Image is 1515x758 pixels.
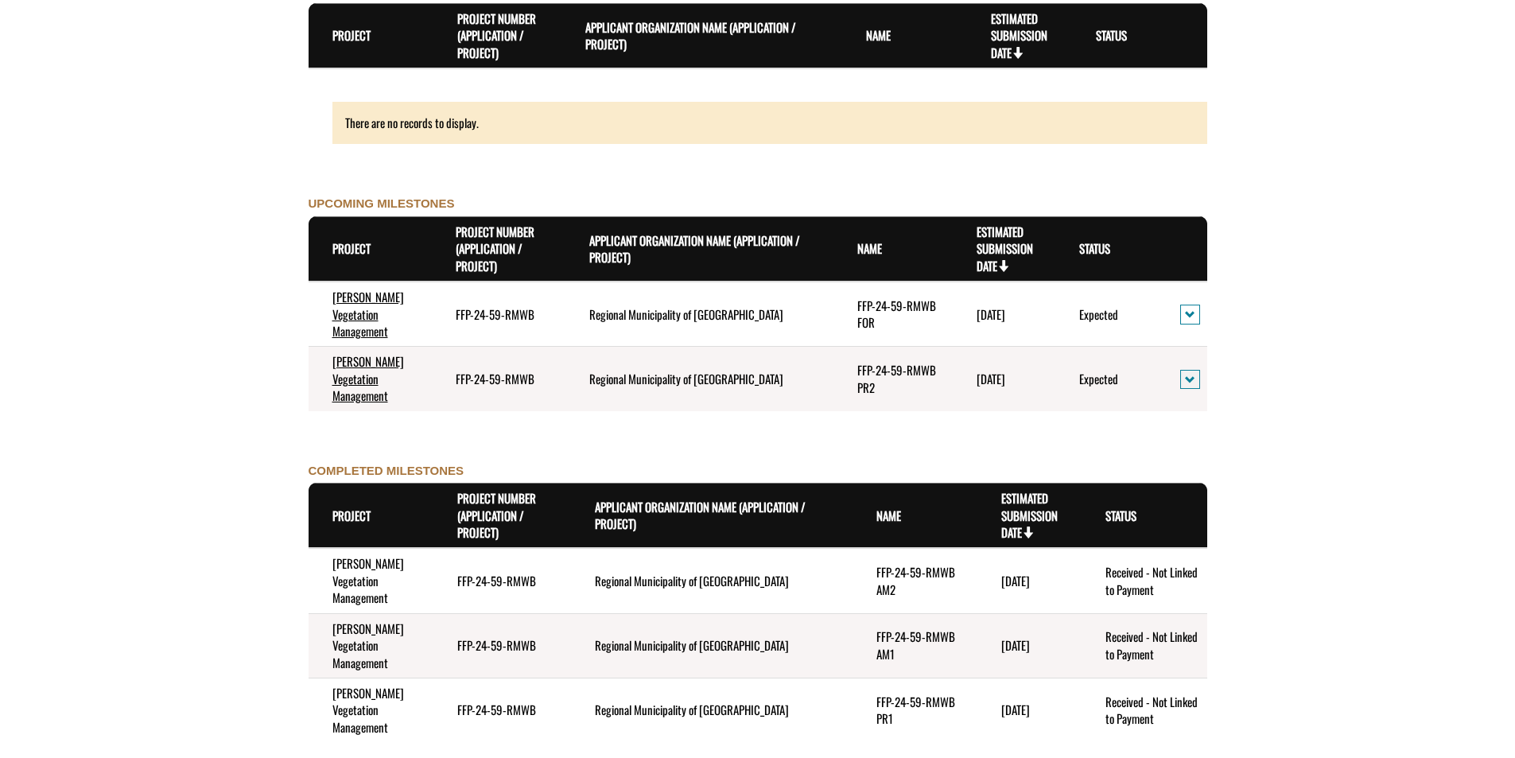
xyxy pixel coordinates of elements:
[853,613,977,678] td: FFP-24-59-RMWB AM1
[953,347,1055,411] td: 10/31/2025
[432,347,566,411] td: FFP-24-59-RMWB
[1001,636,1030,654] time: [DATE]
[309,548,433,613] td: Conklin Vegetation Management
[1082,613,1206,678] td: Received - Not Linked to Payment
[589,231,800,266] a: Applicant Organization Name (Application / Project)
[332,507,371,524] a: Project
[4,73,16,90] div: ---
[309,462,464,479] label: COMPLETED MILESTONES
[332,102,1207,144] div: There are no records to display.
[853,678,977,742] td: FFP-24-59-RMWB PR1
[977,305,1005,323] time: [DATE]
[1055,282,1156,347] td: Expected
[4,127,16,144] div: ---
[457,489,536,541] a: Project Number (Application / Project)
[1082,678,1206,742] td: Received - Not Linked to Payment
[595,498,806,532] a: Applicant Organization Name (Application / Project)
[309,613,433,678] td: Conklin Vegetation Management
[833,347,953,411] td: FFP-24-59-RMWB PR2
[571,613,853,678] td: Regional Municipality of Wood Buffalo
[1055,347,1156,411] td: Expected
[1082,548,1206,613] td: Received - Not Linked to Payment
[1105,507,1136,524] a: Status
[1180,305,1200,325] button: action menu
[457,10,536,61] a: Project Number (Application / Project)
[1001,489,1058,541] a: Estimated Submission Date
[833,282,953,347] td: FFP-24-59-RMWB FOR
[977,370,1005,387] time: [DATE]
[1156,282,1206,347] td: action menu
[309,282,432,347] td: Conklin Vegetation Management
[853,548,977,613] td: FFP-24-59-RMWB AM2
[991,10,1047,61] a: Estimated Submission Date
[332,26,371,44] a: Project
[565,282,833,347] td: Regional Municipality of Wood Buffalo
[433,548,571,613] td: FFP-24-59-RMWB
[332,239,371,257] a: Project
[1156,347,1206,411] td: action menu
[332,352,404,404] a: [PERSON_NAME] Vegetation Management
[1079,239,1110,257] a: Status
[1176,3,1206,68] th: Actions
[571,548,853,613] td: Regional Municipality of Wood Buffalo
[4,19,16,36] div: ---
[977,678,1082,742] td: 3/3/2025
[332,288,404,340] a: [PERSON_NAME] Vegetation Management
[571,678,853,742] td: Regional Municipality of Wood Buffalo
[4,54,126,71] label: Final Reporting Template File
[977,613,1082,678] td: 3/10/2025
[953,282,1055,347] td: 2/28/2026
[857,239,882,257] a: Name
[1096,26,1127,44] a: Status
[565,347,833,411] td: Regional Municipality of Wood Buffalo
[433,678,571,742] td: FFP-24-59-RMWB
[977,223,1033,274] a: Estimated Submission Date
[309,347,432,411] td: Conklin Vegetation Management
[456,223,534,274] a: Project Number (Application / Project)
[4,108,94,125] label: File field for users to download amendment request template
[433,613,571,678] td: FFP-24-59-RMWB
[1001,701,1030,718] time: [DATE]
[309,678,433,742] td: Conklin Vegetation Management
[585,18,796,52] a: Applicant Organization Name (Application / Project)
[1180,370,1200,390] button: action menu
[1001,572,1030,589] time: [DATE]
[432,282,566,347] td: FFP-24-59-RMWB
[1156,216,1206,282] th: Actions
[309,102,1207,144] div: There are no records to display.
[309,195,455,212] label: UPCOMING MILESTONES
[977,548,1082,613] td: 5/31/2025
[876,507,901,524] a: Name
[866,26,891,44] a: Name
